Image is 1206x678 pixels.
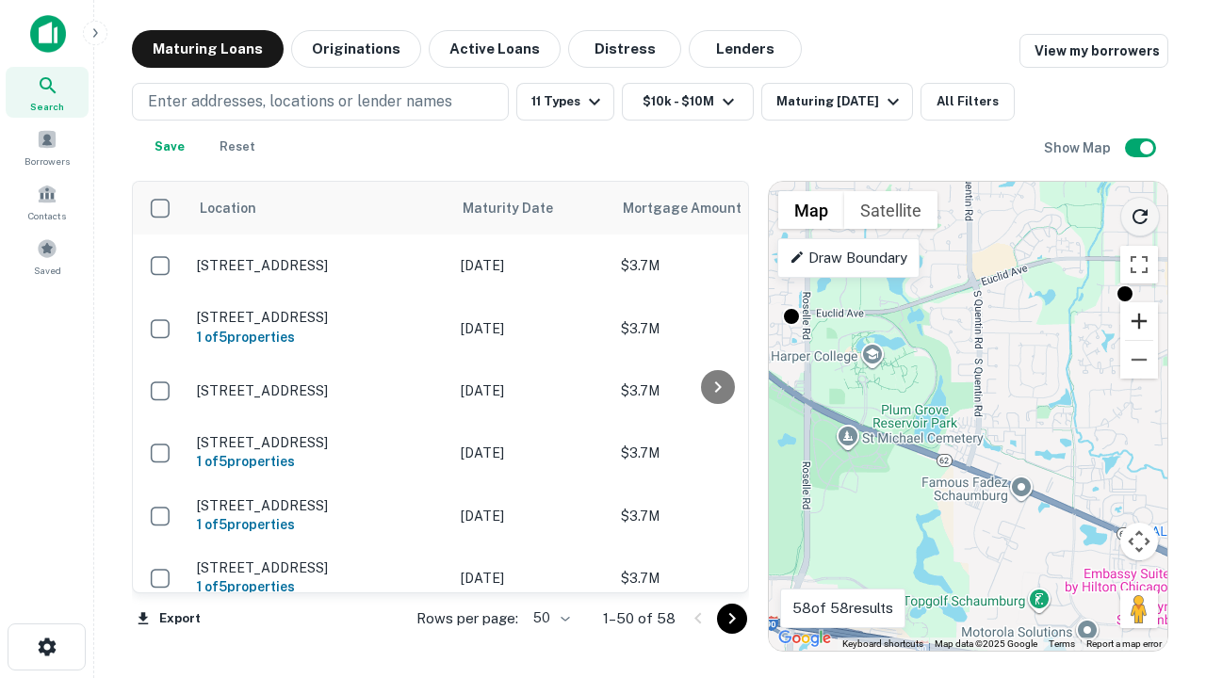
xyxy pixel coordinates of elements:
[148,90,452,113] p: Enter addresses, locations or lender names
[516,83,614,121] button: 11 Types
[28,208,66,223] span: Contacts
[769,182,1167,651] div: 0 0
[197,382,442,399] p: [STREET_ADDRESS]
[921,83,1015,121] button: All Filters
[30,99,64,114] span: Search
[621,318,809,339] p: $3.7M
[1120,341,1158,379] button: Zoom out
[611,182,819,234] th: Mortgage Amount
[774,626,836,651] a: Open this area in Google Maps (opens a new window)
[197,497,442,514] p: [STREET_ADDRESS]
[197,559,442,576] p: [STREET_ADDRESS]
[461,506,602,526] p: [DATE]
[568,30,681,68] button: Distress
[622,83,754,121] button: $10k - $10M
[291,30,421,68] button: Originations
[6,231,89,282] a: Saved
[621,443,809,463] p: $3.7M
[842,638,923,651] button: Keyboard shortcuts
[1120,197,1160,236] button: Reload search area
[199,197,256,219] span: Location
[603,607,676,630] p: 1–50 of 58
[1120,523,1158,560] button: Map camera controls
[621,255,809,276] p: $3.7M
[1120,302,1158,340] button: Zoom in
[207,128,268,166] button: Reset
[197,451,442,472] h6: 1 of 5 properties
[197,309,442,326] p: [STREET_ADDRESS]
[621,568,809,589] p: $3.7M
[197,514,442,535] h6: 1 of 5 properties
[790,247,907,269] p: Draw Boundary
[132,30,284,68] button: Maturing Loans
[776,90,904,113] div: Maturing [DATE]
[197,576,442,597] h6: 1 of 5 properties
[34,263,61,278] span: Saved
[197,327,442,347] h6: 1 of 5 properties
[717,604,747,634] button: Go to next page
[1019,34,1168,68] a: View my borrowers
[1044,137,1114,158] h6: Show Map
[526,605,573,632] div: 50
[761,83,913,121] button: Maturing [DATE]
[935,638,1037,649] span: Map data ©2025 Google
[132,83,509,121] button: Enter addresses, locations or lender names
[197,434,442,451] p: [STREET_ADDRESS]
[792,597,893,620] p: 58 of 58 results
[778,191,844,229] button: Show street map
[1112,527,1206,618] iframe: Chat Widget
[451,182,611,234] th: Maturity Date
[621,380,809,401] p: $3.7M
[461,443,602,463] p: [DATE]
[774,626,836,651] img: Google
[623,197,766,219] span: Mortgage Amount
[132,605,205,633] button: Export
[461,318,602,339] p: [DATE]
[461,380,602,401] p: [DATE]
[429,30,561,68] button: Active Loans
[844,191,937,229] button: Show satellite imagery
[187,182,451,234] th: Location
[689,30,802,68] button: Lenders
[6,176,89,227] a: Contacts
[621,506,809,526] p: $3.7M
[1120,246,1158,283] button: Toggle fullscreen view
[416,607,518,630] p: Rows per page:
[1086,638,1162,649] a: Report a map error
[197,257,442,274] p: [STREET_ADDRESS]
[6,121,89,172] a: Borrowers
[24,153,70,169] span: Borrowers
[461,568,602,589] p: [DATE]
[6,67,89,118] a: Search
[461,255,602,276] p: [DATE]
[1049,638,1075,649] a: Terms (opens in new tab)
[139,128,200,166] button: Save your search to get updates of matches that match your search criteria.
[463,197,578,219] span: Maturity Date
[30,15,66,53] img: capitalize-icon.png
